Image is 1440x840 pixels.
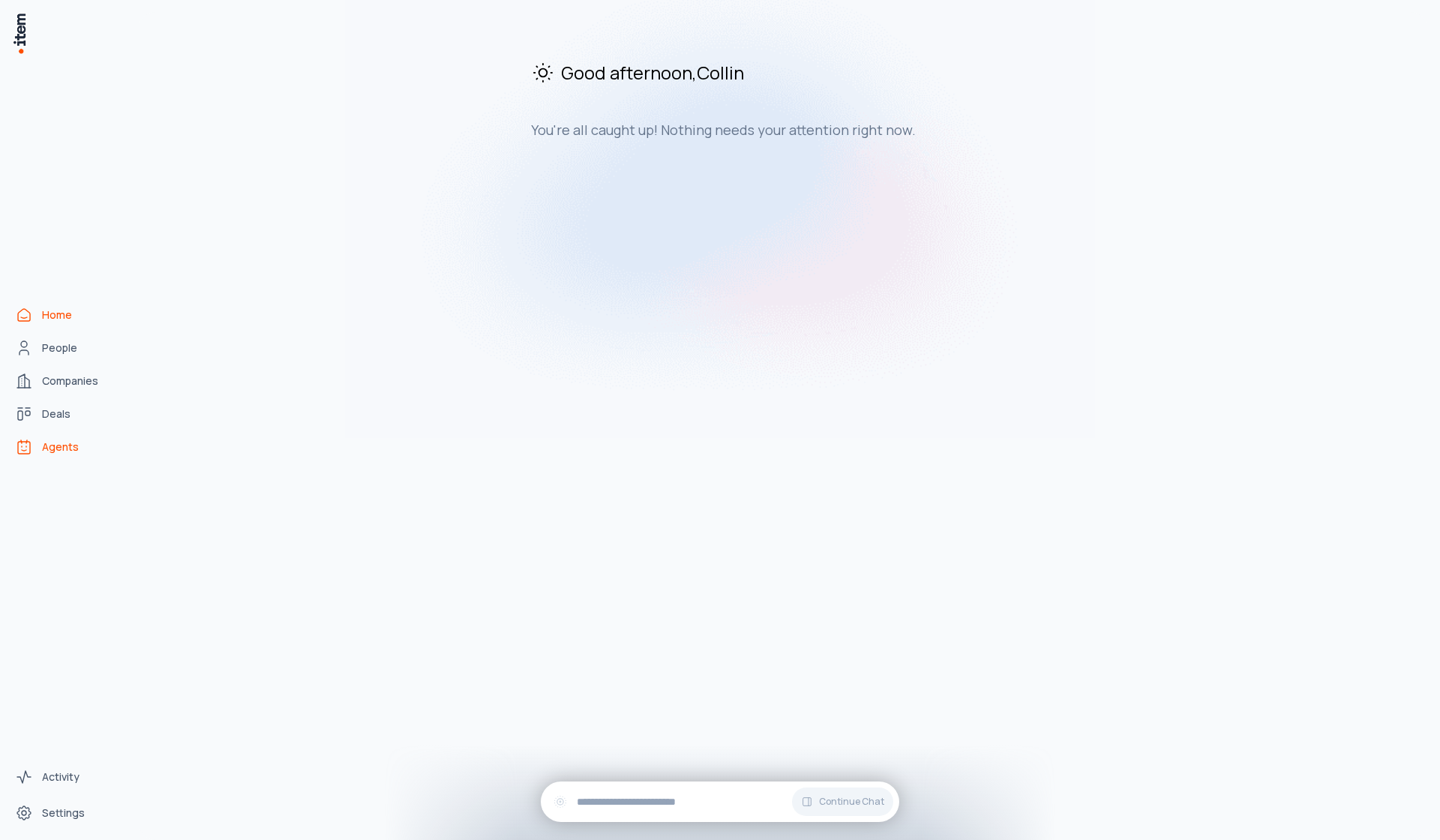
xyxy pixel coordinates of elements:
[531,121,1035,139] h3: You're all caught up! Nothing needs your attention right now.
[541,781,899,822] div: Continue Chat
[9,333,123,363] a: People
[792,787,893,816] button: Continue Chat
[42,805,85,820] span: Settings
[42,373,98,388] span: Companies
[42,307,72,322] span: Home
[42,769,79,784] span: Activity
[9,432,123,462] a: Agents
[9,762,123,792] a: Activity
[12,12,27,55] img: Item Brain Logo
[9,366,123,396] a: Companies
[42,406,70,421] span: Deals
[531,60,1035,85] h2: Good afternoon , Collin
[9,399,123,429] a: Deals
[42,340,77,355] span: People
[9,300,123,330] a: Home
[9,798,123,828] a: Settings
[42,439,79,454] span: Agents
[819,796,884,808] span: Continue Chat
